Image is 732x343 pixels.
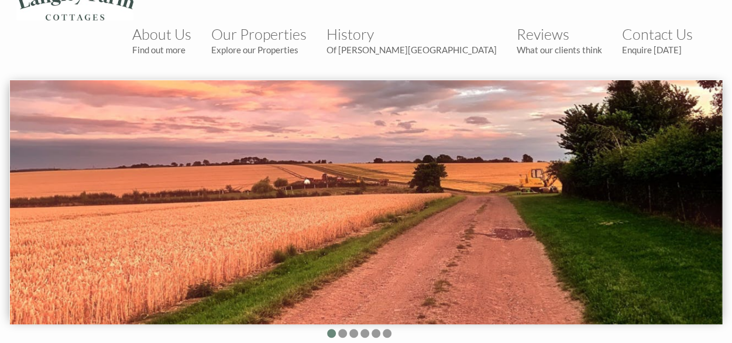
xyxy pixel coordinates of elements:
a: Contact UsEnquire [DATE] [622,25,693,55]
small: Explore our Properties [211,44,307,55]
small: What our clients think [517,44,602,55]
a: Our PropertiesExplore our Properties [211,25,307,55]
small: Find out more [132,44,191,55]
a: About UsFind out more [132,25,191,55]
a: ReviewsWhat our clients think [517,25,602,55]
a: HistoryOf [PERSON_NAME][GEOGRAPHIC_DATA] [327,25,497,55]
small: Enquire [DATE] [622,44,693,55]
small: Of [PERSON_NAME][GEOGRAPHIC_DATA] [327,44,497,55]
